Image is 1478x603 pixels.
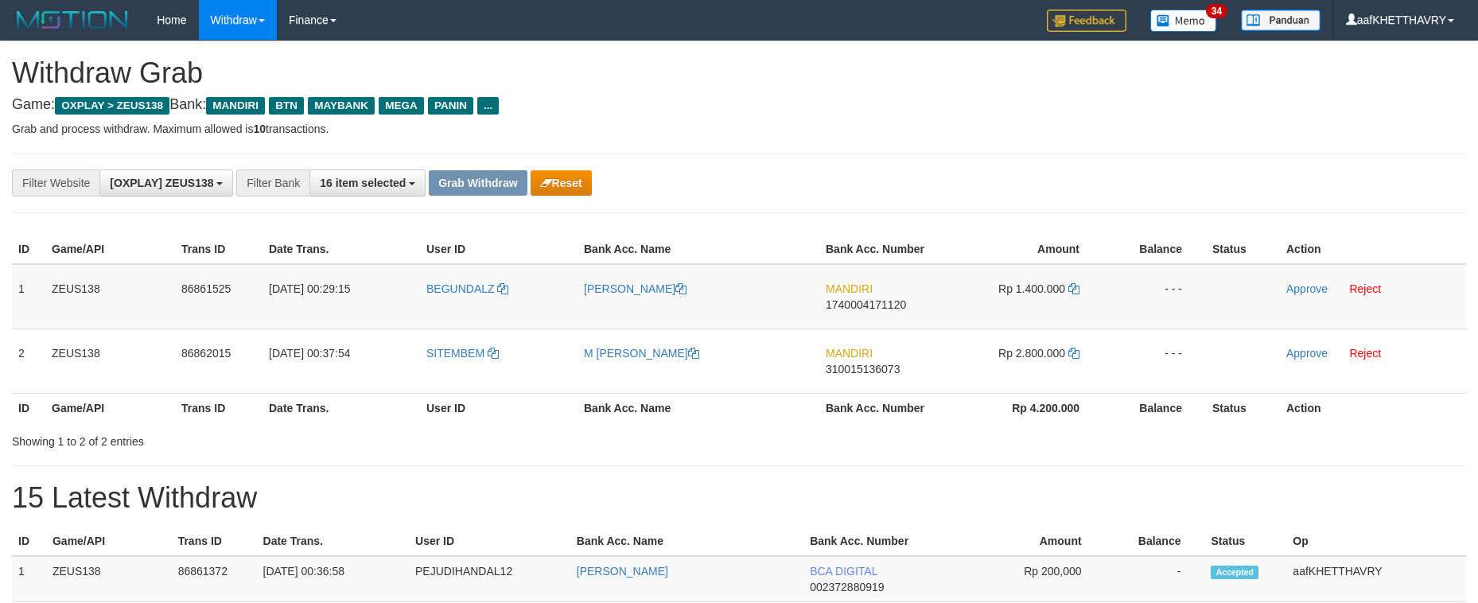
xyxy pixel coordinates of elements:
[257,527,410,556] th: Date Trans.
[12,329,45,393] td: 2
[12,393,45,422] th: ID
[12,8,133,32] img: MOTION_logo.png
[409,556,570,602] td: PEJUDIHANDAL12
[1103,235,1206,264] th: Balance
[253,123,266,135] strong: 10
[1286,527,1466,556] th: Op
[175,393,263,422] th: Trans ID
[1286,282,1328,295] a: Approve
[819,393,949,422] th: Bank Acc. Number
[236,169,309,196] div: Filter Bank
[1103,264,1206,329] td: - - -
[12,235,45,264] th: ID
[12,482,1466,514] h1: 15 Latest Withdraw
[309,169,426,196] button: 16 item selected
[420,393,578,422] th: User ID
[1103,329,1206,393] td: - - -
[956,556,1106,602] td: Rp 200,000
[826,363,900,375] span: Copy 310015136073 to clipboard
[477,97,499,115] span: ...
[99,169,233,196] button: [OXPLAY] ZEUS138
[269,97,304,115] span: BTN
[826,298,906,311] span: Copy 1740004171120 to clipboard
[12,97,1466,113] h4: Game: Bank:
[46,556,172,602] td: ZEUS138
[570,527,803,556] th: Bank Acc. Name
[409,527,570,556] th: User ID
[1106,556,1205,602] td: -
[269,347,350,360] span: [DATE] 00:37:54
[263,235,420,264] th: Date Trans.
[46,527,172,556] th: Game/API
[1286,347,1328,360] a: Approve
[1280,235,1466,264] th: Action
[308,97,375,115] span: MAYBANK
[1106,527,1205,556] th: Balance
[320,177,406,189] span: 16 item selected
[181,282,231,295] span: 86861525
[45,393,175,422] th: Game/API
[12,121,1466,137] p: Grab and process withdraw. Maximum allowed is transactions.
[810,581,884,593] span: Copy 002372880919 to clipboard
[1349,347,1381,360] a: Reject
[426,347,484,360] span: SITEMBEM
[1068,282,1079,295] a: Copy 1400000 to clipboard
[1280,393,1466,422] th: Action
[263,393,420,422] th: Date Trans.
[584,282,686,295] a: [PERSON_NAME]
[12,57,1466,89] h1: Withdraw Grab
[269,282,350,295] span: [DATE] 00:29:15
[55,97,169,115] span: OXPLAY > ZEUS138
[584,347,699,360] a: M [PERSON_NAME]
[1150,10,1217,32] img: Button%20Memo.svg
[257,556,410,602] td: [DATE] 00:36:58
[12,527,46,556] th: ID
[1103,393,1206,422] th: Balance
[426,347,499,360] a: SITEMBEM
[110,177,213,189] span: [OXPLAY] ZEUS138
[12,556,46,602] td: 1
[1206,235,1280,264] th: Status
[1211,566,1258,579] span: Accepted
[12,427,604,449] div: Showing 1 to 2 of 2 entries
[426,282,508,295] a: BEGUNDALZ
[826,347,873,360] span: MANDIRI
[949,393,1103,422] th: Rp 4.200.000
[45,264,175,329] td: ZEUS138
[379,97,424,115] span: MEGA
[803,527,956,556] th: Bank Acc. Number
[45,235,175,264] th: Game/API
[12,169,99,196] div: Filter Website
[949,235,1103,264] th: Amount
[428,97,473,115] span: PANIN
[206,97,265,115] span: MANDIRI
[531,170,592,196] button: Reset
[1349,282,1381,295] a: Reject
[826,282,873,295] span: MANDIRI
[1047,10,1126,32] img: Feedback.jpg
[1204,527,1286,556] th: Status
[956,527,1106,556] th: Amount
[1241,10,1320,31] img: panduan.png
[1068,347,1079,360] a: Copy 2800000 to clipboard
[998,347,1065,360] span: Rp 2.800.000
[810,565,877,578] span: BCA DIGITAL
[577,565,668,578] a: [PERSON_NAME]
[1206,393,1280,422] th: Status
[1286,556,1466,602] td: aafKHETTHAVRY
[578,235,819,264] th: Bank Acc. Name
[45,329,175,393] td: ZEUS138
[426,282,495,295] span: BEGUNDALZ
[172,527,257,556] th: Trans ID
[420,235,578,264] th: User ID
[181,347,231,360] span: 86862015
[429,170,527,196] button: Grab Withdraw
[1206,4,1227,18] span: 34
[175,235,263,264] th: Trans ID
[998,282,1065,295] span: Rp 1.400.000
[12,264,45,329] td: 1
[578,393,819,422] th: Bank Acc. Name
[819,235,949,264] th: Bank Acc. Number
[172,556,257,602] td: 86861372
